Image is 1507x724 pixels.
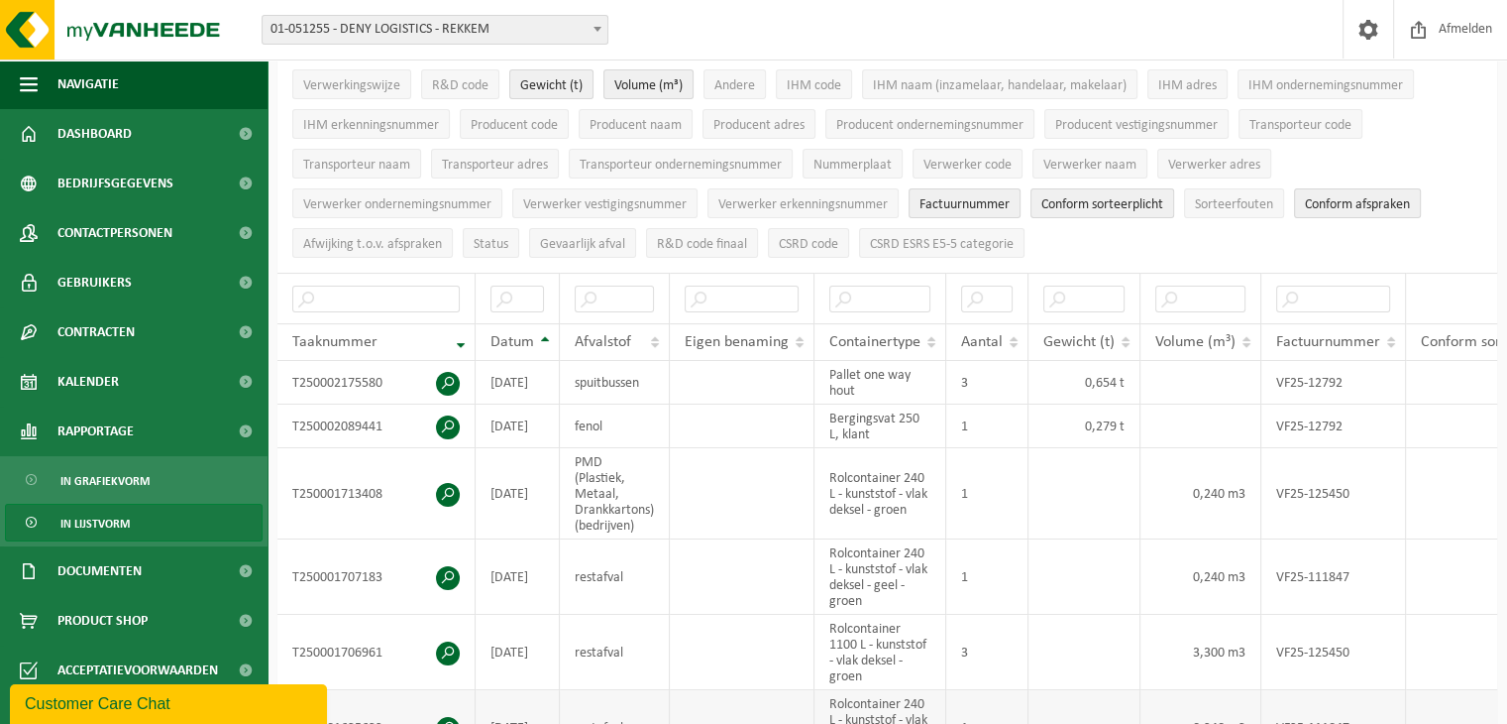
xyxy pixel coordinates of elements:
span: Aantal [961,334,1003,350]
span: Nummerplaat [813,158,892,173]
button: NummerplaatNummerplaat: Activate to sort [803,149,903,179]
span: Verwerker code [923,158,1012,173]
span: Eigen benaming [685,334,789,350]
span: Taaknummer [292,334,377,350]
td: VF25-12792 [1261,405,1406,448]
span: IHM adres [1158,78,1217,93]
span: Sorteerfouten [1195,197,1273,212]
button: Gewicht (t)Gewicht (t): Activate to sort [509,69,593,99]
span: Status [474,237,508,252]
button: Conform sorteerplicht : Activate to sort [1030,188,1174,218]
span: IHM erkenningsnummer [303,118,439,133]
span: R&D code finaal [657,237,747,252]
button: StatusStatus: Activate to sort [463,228,519,258]
span: R&D code [432,78,488,93]
button: AndereAndere: Activate to sort [703,69,766,99]
td: Rolcontainer 240 L - kunststof - vlak deksel - groen [814,448,946,540]
span: Producent naam [590,118,682,133]
button: CSRD ESRS E5-5 categorieCSRD ESRS E5-5 categorie: Activate to sort [859,228,1024,258]
td: Bergingsvat 250 L, klant [814,405,946,448]
td: restafval [560,615,670,690]
button: R&D codeR&amp;D code: Activate to sort [421,69,499,99]
span: 01-051255 - DENY LOGISTICS - REKKEM [263,16,607,44]
span: Acceptatievoorwaarden [57,646,218,695]
button: IHM erkenningsnummerIHM erkenningsnummer: Activate to sort [292,109,450,139]
span: Dashboard [57,109,132,159]
button: Conform afspraken : Activate to sort [1294,188,1421,218]
span: Factuurnummer [1276,334,1380,350]
span: Bedrijfsgegevens [57,159,173,208]
span: Producent vestigingsnummer [1055,118,1218,133]
button: IHM naam (inzamelaar, handelaar, makelaar)IHM naam (inzamelaar, handelaar, makelaar): Activate to... [862,69,1137,99]
span: Producent adres [713,118,805,133]
td: VF25-111847 [1261,540,1406,615]
td: T250001713408 [277,448,476,540]
button: CSRD codeCSRD code: Activate to sort [768,228,849,258]
td: restafval [560,540,670,615]
button: IHM adresIHM adres: Activate to sort [1147,69,1228,99]
span: Gebruikers [57,258,132,307]
span: Datum [490,334,534,350]
td: Rolcontainer 240 L - kunststof - vlak deksel - geel - groen [814,540,946,615]
td: fenol [560,405,670,448]
button: Verwerker naamVerwerker naam: Activate to sort [1032,149,1147,179]
button: IHM codeIHM code: Activate to sort [776,69,852,99]
td: [DATE] [476,615,560,690]
span: CSRD code [779,237,838,252]
span: Verwerker erkenningsnummer [718,197,888,212]
button: VerwerkingswijzeVerwerkingswijze: Activate to sort [292,69,411,99]
span: Product Shop [57,596,148,646]
span: Verwerkingswijze [303,78,400,93]
button: Producent codeProducent code: Activate to sort [460,109,569,139]
span: Navigatie [57,60,119,109]
span: Contracten [57,307,135,357]
span: Containertype [829,334,920,350]
td: T250001706961 [277,615,476,690]
span: In lijstvorm [60,505,130,543]
button: R&D code finaalR&amp;D code finaal: Activate to sort [646,228,758,258]
td: Pallet one way hout [814,361,946,405]
button: Gevaarlijk afval : Activate to sort [529,228,636,258]
button: Verwerker adresVerwerker adres: Activate to sort [1157,149,1271,179]
td: 3,300 m3 [1140,615,1261,690]
button: Transporteur adresTransporteur adres: Activate to sort [431,149,559,179]
td: 0,279 t [1028,405,1140,448]
span: Gewicht (t) [520,78,583,93]
span: IHM naam (inzamelaar, handelaar, makelaar) [873,78,1127,93]
span: Conform sorteerplicht [1041,197,1163,212]
span: Factuurnummer [919,197,1010,212]
span: Volume (m³) [1155,334,1236,350]
span: Transporteur adres [442,158,548,173]
span: Afwijking t.o.v. afspraken [303,237,442,252]
a: In grafiekvorm [5,461,263,499]
span: IHM ondernemingsnummer [1248,78,1403,93]
td: Rolcontainer 1100 L - kunststof - vlak deksel - groen [814,615,946,690]
button: Producent naamProducent naam: Activate to sort [579,109,693,139]
button: Transporteur ondernemingsnummerTransporteur ondernemingsnummer : Activate to sort [569,149,793,179]
button: SorteerfoutenSorteerfouten: Activate to sort [1184,188,1284,218]
button: FactuurnummerFactuurnummer: Activate to sort [909,188,1021,218]
td: 3 [946,615,1028,690]
td: T250002089441 [277,405,476,448]
td: 0,654 t [1028,361,1140,405]
span: Transporteur ondernemingsnummer [580,158,782,173]
td: 3 [946,361,1028,405]
span: Verwerker ondernemingsnummer [303,197,491,212]
td: VF25-125450 [1261,448,1406,540]
span: 01-051255 - DENY LOGISTICS - REKKEM [262,15,608,45]
button: Verwerker ondernemingsnummerVerwerker ondernemingsnummer: Activate to sort [292,188,502,218]
td: VF25-12792 [1261,361,1406,405]
span: Transporteur code [1249,118,1351,133]
button: Producent ondernemingsnummerProducent ondernemingsnummer: Activate to sort [825,109,1034,139]
td: T250001707183 [277,540,476,615]
td: spuitbussen [560,361,670,405]
td: [DATE] [476,540,560,615]
span: CSRD ESRS E5-5 categorie [870,237,1014,252]
td: 0,240 m3 [1140,448,1261,540]
span: Verwerker vestigingsnummer [523,197,687,212]
span: Gewicht (t) [1043,334,1115,350]
td: [DATE] [476,448,560,540]
iframe: chat widget [10,680,331,724]
a: In lijstvorm [5,504,263,542]
span: Contactpersonen [57,208,172,258]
